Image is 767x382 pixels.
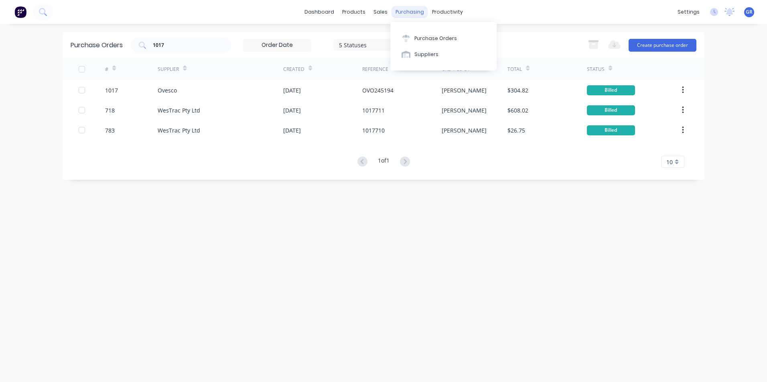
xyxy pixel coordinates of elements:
div: Reference [362,66,388,73]
span: GR [746,8,753,16]
div: settings [674,6,704,18]
div: productivity [428,6,467,18]
div: 5 Statuses [339,40,396,49]
div: Purchase Orders [71,40,123,50]
div: products [338,6,369,18]
div: Billed [587,85,635,95]
input: Order Date [243,39,311,51]
div: [DATE] [283,106,301,115]
div: $608.02 [507,106,528,115]
div: Ovesco [158,86,177,94]
div: 1017 [105,86,118,94]
div: Suppliers [414,51,438,58]
button: Suppliers [390,46,497,62]
div: 1017710 [362,126,385,135]
div: Billed [587,125,635,135]
button: Purchase Orders [390,30,497,46]
div: [DATE] [283,86,301,94]
div: 1017711 [362,106,385,115]
div: WesTrac Pty Ltd [158,126,200,135]
div: Billed [587,105,635,115]
div: [PERSON_NAME] [442,86,487,94]
div: Status [587,66,605,73]
input: Search purchase orders... [152,41,219,49]
div: Total [507,66,522,73]
a: dashboard [300,6,338,18]
div: [PERSON_NAME] [442,126,487,135]
div: Supplier [158,66,179,73]
div: sales [369,6,392,18]
div: [PERSON_NAME] [442,106,487,115]
button: Create purchase order [629,39,696,52]
div: 783 [105,126,115,135]
div: WesTrac Pty Ltd [158,106,200,115]
div: OVO245194 [362,86,394,94]
div: $304.82 [507,86,528,94]
div: Created [283,66,304,73]
div: 718 [105,106,115,115]
div: # [105,66,108,73]
span: 10 [666,158,673,166]
div: purchasing [392,6,428,18]
div: [DATE] [283,126,301,135]
div: $26.75 [507,126,525,135]
img: Factory [14,6,26,18]
div: 1 of 1 [378,156,390,168]
div: Purchase Orders [414,35,457,42]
